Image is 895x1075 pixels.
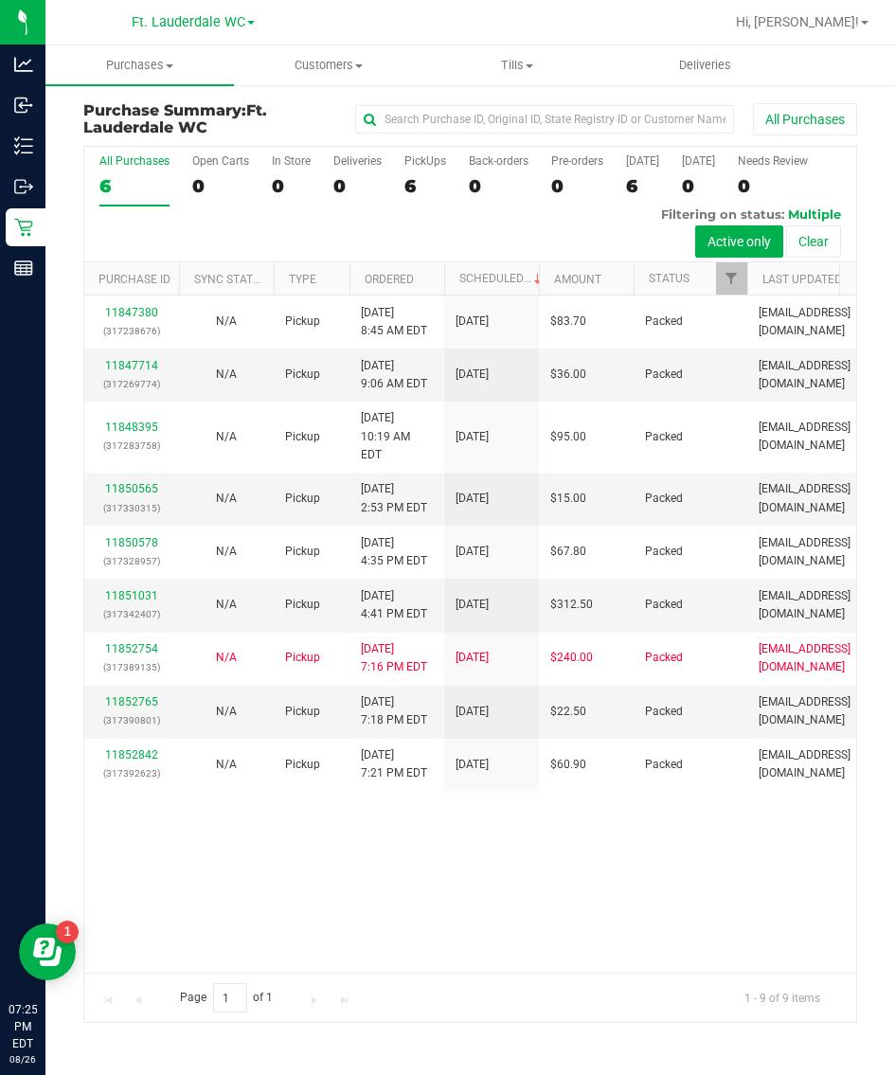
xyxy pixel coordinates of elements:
a: 11852754 [105,642,158,655]
span: $36.00 [550,366,586,384]
a: 11848395 [105,421,158,434]
span: Page of 1 [164,983,289,1012]
a: 11852842 [105,748,158,761]
p: (317330315) [96,499,168,517]
div: Open Carts [192,154,249,168]
span: Purchases [45,57,234,74]
inline-svg: Reports [14,259,33,278]
div: In Store [272,154,311,168]
span: Packed [645,428,683,446]
span: Pickup [285,543,320,561]
a: 11851031 [105,589,158,602]
p: 08/26 [9,1052,37,1066]
span: Packed [645,596,683,614]
span: [DATE] [456,428,489,446]
span: Multiple [788,206,841,222]
button: N/A [216,596,237,614]
div: [DATE] [682,154,715,168]
span: Pickup [285,596,320,614]
inline-svg: Analytics [14,55,33,74]
span: Packed [645,313,683,331]
div: Deliveries [333,154,382,168]
div: Back-orders [469,154,528,168]
div: All Purchases [99,154,170,168]
span: [DATE] [456,596,489,614]
a: Amount [554,273,601,286]
p: (317342407) [96,605,168,623]
span: Pickup [285,649,320,667]
a: Purchase ID [98,273,170,286]
div: 0 [738,175,808,197]
div: 0 [333,175,382,197]
span: [DATE] 9:06 AM EDT [361,357,427,393]
span: Packed [645,649,683,667]
span: Pickup [285,428,320,446]
a: Filter [716,262,747,295]
div: Pre-orders [551,154,603,168]
p: (317283758) [96,437,168,455]
span: Not Applicable [216,598,237,611]
span: [DATE] 7:18 PM EDT [361,693,427,729]
button: N/A [216,756,237,774]
span: Pickup [285,703,320,721]
p: (317390801) [96,711,168,729]
span: [DATE] [456,756,489,774]
p: (317392623) [96,764,168,782]
span: Not Applicable [216,651,237,664]
span: Packed [645,366,683,384]
span: Pickup [285,756,320,774]
div: 0 [272,175,311,197]
span: Pickup [285,313,320,331]
span: [DATE] 2:53 PM EDT [361,480,427,516]
span: Not Applicable [216,430,237,443]
span: Hi, [PERSON_NAME]! [736,14,859,29]
button: N/A [216,366,237,384]
span: [DATE] [456,490,489,508]
span: Packed [645,703,683,721]
span: [DATE] 4:41 PM EDT [361,587,427,623]
div: 0 [192,175,249,197]
button: N/A [216,649,237,667]
span: Tills [423,57,610,74]
span: Pickup [285,490,320,508]
button: N/A [216,490,237,508]
iframe: Resource center [19,923,76,980]
inline-svg: Inbound [14,96,33,115]
div: 6 [99,175,170,197]
input: Search Purchase ID, Original ID, State Registry ID or Customer Name... [355,105,734,134]
span: Ft. Lauderdale WC [83,101,267,136]
a: Ordered [365,273,414,286]
iframe: Resource center unread badge [56,921,79,943]
span: Not Applicable [216,492,237,505]
a: 11850565 [105,482,158,495]
button: N/A [216,428,237,446]
div: 6 [404,175,446,197]
p: 07:25 PM EDT [9,1001,37,1052]
button: N/A [216,703,237,721]
span: $83.70 [550,313,586,331]
p: (317328957) [96,552,168,570]
div: 0 [469,175,528,197]
p: (317238676) [96,322,168,340]
span: Packed [645,543,683,561]
span: Not Applicable [216,314,237,328]
a: 11847714 [105,359,158,372]
div: 0 [551,175,603,197]
span: [DATE] [456,366,489,384]
span: [DATE] 10:19 AM EDT [361,409,433,464]
span: Pickup [285,366,320,384]
span: [DATE] [456,313,489,331]
a: 11852765 [105,695,158,708]
a: Purchases [45,45,234,85]
span: [DATE] 7:21 PM EDT [361,746,427,782]
div: PickUps [404,154,446,168]
span: [DATE] 7:16 PM EDT [361,640,427,676]
span: Filtering on status: [661,206,784,222]
div: 6 [626,175,659,197]
span: Packed [645,490,683,508]
span: $22.50 [550,703,586,721]
span: Not Applicable [216,758,237,771]
a: Tills [422,45,611,85]
h3: Purchase Summary: [83,102,341,135]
